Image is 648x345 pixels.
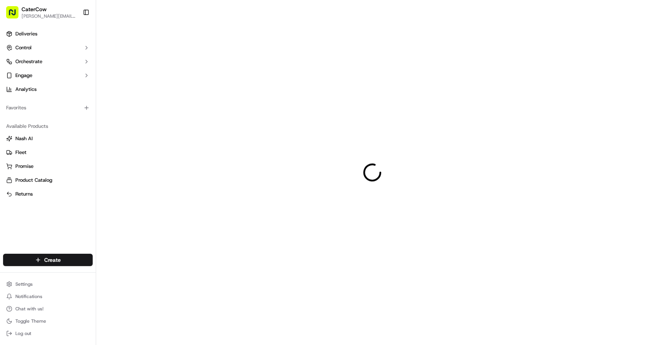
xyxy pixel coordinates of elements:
[15,58,42,65] span: Orchestrate
[15,163,33,170] span: Promise
[3,188,93,200] button: Returns
[15,30,37,37] span: Deliveries
[3,146,93,159] button: Fleet
[3,28,93,40] a: Deliveries
[15,191,33,198] span: Returns
[3,102,93,114] div: Favorites
[6,177,90,184] a: Product Catalog
[22,13,77,19] button: [PERSON_NAME][EMAIL_ADDRESS][DOMAIN_NAME]
[6,163,90,170] a: Promise
[3,42,93,54] button: Control
[15,44,32,51] span: Control
[3,279,93,290] button: Settings
[15,72,32,79] span: Engage
[3,254,93,266] button: Create
[3,83,93,95] a: Analytics
[22,5,47,13] button: CaterCow
[6,191,90,198] a: Returns
[15,306,43,312] span: Chat with us!
[3,120,93,132] div: Available Products
[3,69,93,82] button: Engage
[44,256,61,264] span: Create
[3,160,93,172] button: Promise
[15,135,33,142] span: Nash AI
[6,135,90,142] a: Nash AI
[3,328,93,339] button: Log out
[15,281,33,287] span: Settings
[15,86,37,93] span: Analytics
[15,149,27,156] span: Fleet
[3,55,93,68] button: Orchestrate
[3,132,93,145] button: Nash AI
[15,177,52,184] span: Product Catalog
[15,330,31,337] span: Log out
[3,291,93,302] button: Notifications
[15,318,46,324] span: Toggle Theme
[15,293,42,300] span: Notifications
[3,316,93,327] button: Toggle Theme
[3,303,93,314] button: Chat with us!
[3,174,93,186] button: Product Catalog
[3,3,80,22] button: CaterCow[PERSON_NAME][EMAIL_ADDRESS][DOMAIN_NAME]
[6,149,90,156] a: Fleet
